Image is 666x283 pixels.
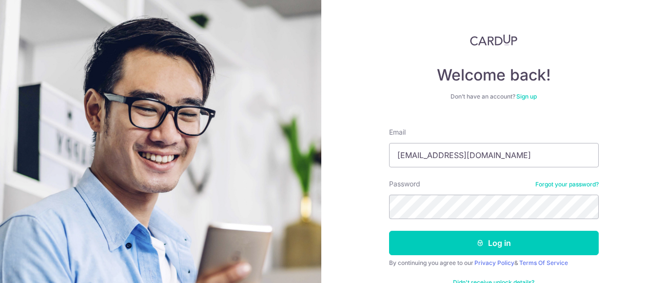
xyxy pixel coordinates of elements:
div: By continuing you agree to our & [389,259,599,267]
a: Privacy Policy [474,259,514,266]
a: Terms Of Service [519,259,568,266]
a: Sign up [516,93,537,100]
div: Don’t have an account? [389,93,599,101]
button: Log in [389,231,599,255]
label: Password [389,179,420,189]
h4: Welcome back! [389,65,599,85]
a: Forgot your password? [535,181,599,188]
img: CardUp Logo [470,34,518,46]
label: Email [389,127,406,137]
input: Enter your Email [389,143,599,167]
